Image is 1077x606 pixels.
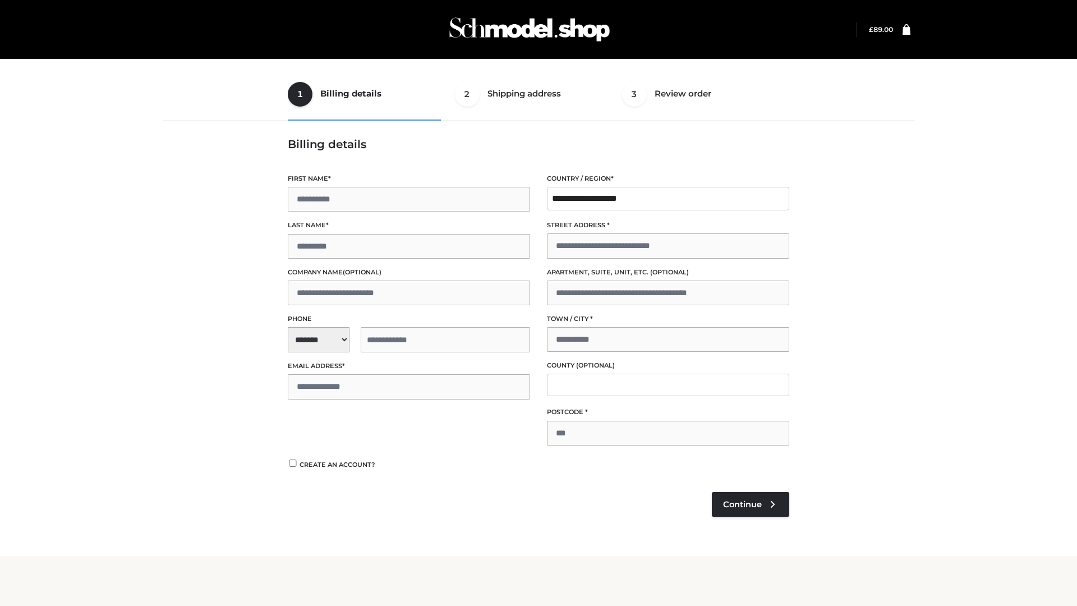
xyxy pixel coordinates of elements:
[547,314,789,324] label: Town / City
[288,220,530,231] label: Last name
[288,173,530,184] label: First name
[650,268,689,276] span: (optional)
[288,267,530,278] label: Company name
[576,361,615,369] span: (optional)
[288,314,530,324] label: Phone
[547,360,789,371] label: County
[288,137,789,151] h3: Billing details
[343,268,381,276] span: (optional)
[547,220,789,231] label: Street address
[300,461,375,469] span: Create an account?
[288,460,298,467] input: Create an account?
[445,7,614,52] img: Schmodel Admin 964
[288,361,530,371] label: Email address
[712,492,789,517] a: Continue
[869,25,873,34] span: £
[869,25,893,34] bdi: 89.00
[869,25,893,34] a: £89.00
[723,499,762,509] span: Continue
[547,407,789,417] label: Postcode
[547,267,789,278] label: Apartment, suite, unit, etc.
[547,173,789,184] label: Country / Region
